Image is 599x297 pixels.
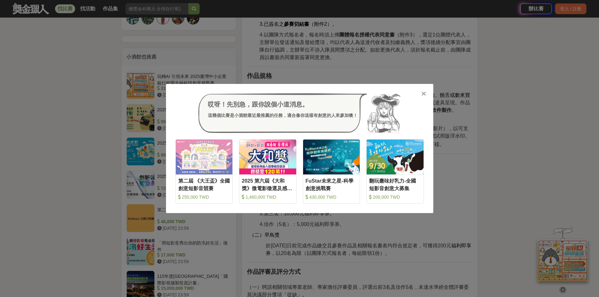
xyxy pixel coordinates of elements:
[239,140,296,174] img: Cover Image
[178,177,230,191] div: 第二屆 《大王盃》全國創意短影音競賽
[367,93,401,133] img: Avatar
[306,194,358,200] div: 430,000 TWD
[303,139,360,204] a: Cover ImageFuStar未來之星-科學創意挑戰賽 430,000 TWD
[178,194,230,200] div: 250,000 TWD
[369,194,421,200] div: 200,000 TWD
[208,100,358,109] div: 哎呀！先別急，跟你說個小道消息。
[175,139,233,204] a: Cover Image第二屆 《大王盃》全國創意短影音競賽 250,000 TWD
[176,140,233,174] img: Cover Image
[239,139,297,204] a: Cover Image2025 第六屆《大和獎》微電影徵選及感人實事分享 1,460,000 TWD
[242,177,294,191] div: 2025 第六屆《大和獎》微電影徵選及感人實事分享
[306,177,358,191] div: FuStar未來之星-科學創意挑戰賽
[366,139,424,204] a: Cover Image翻玩臺味好乳力-全國短影音創意大募集 200,000 TWD
[242,194,294,200] div: 1,460,000 TWD
[303,140,360,174] img: Cover Image
[369,177,421,191] div: 翻玩臺味好乳力-全國短影音創意大募集
[208,112,358,119] div: 這幾個比賽是小酒館最近最推薦的任務，適合像你這樣有創意的人來參加噢！
[367,140,424,174] img: Cover Image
